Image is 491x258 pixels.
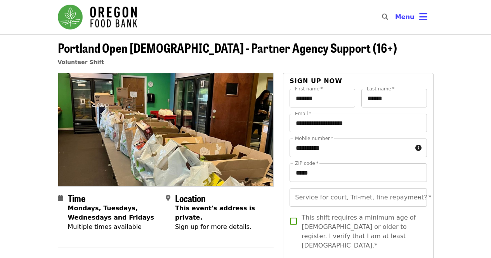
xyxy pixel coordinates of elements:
[290,89,355,107] input: First name
[175,204,255,221] span: This event's address is private.
[419,11,427,23] i: bars icon
[295,161,318,166] label: ZIP code
[58,73,274,186] img: Portland Open Bible - Partner Agency Support (16+) organized by Oregon Food Bank
[302,213,420,250] span: This shift requires a minimum age of [DEMOGRAPHIC_DATA] or older to register. I verify that I am ...
[290,163,427,182] input: ZIP code
[175,223,252,230] span: Sign up for more details.
[290,139,412,157] input: Mobile number
[295,111,311,116] label: Email
[290,114,427,132] input: Email
[361,89,427,107] input: Last name
[413,192,424,203] button: Open
[68,191,85,205] span: Time
[58,194,63,202] i: calendar icon
[295,136,333,141] label: Mobile number
[68,222,160,232] div: Multiple times available
[393,8,399,26] input: Search
[58,38,397,57] span: Portland Open [DEMOGRAPHIC_DATA] - Partner Agency Support (16+)
[295,87,323,91] label: First name
[395,13,415,21] span: Menu
[68,204,154,221] strong: Mondays, Tuesdays, Wednesdays and Fridays
[415,144,422,152] i: circle-info icon
[367,87,394,91] label: Last name
[58,59,104,65] a: Volunteer Shift
[175,191,206,205] span: Location
[382,13,388,21] i: search icon
[58,5,137,29] img: Oregon Food Bank - Home
[290,77,342,85] span: Sign up now
[166,194,170,202] i: map-marker-alt icon
[389,8,434,26] button: Toggle account menu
